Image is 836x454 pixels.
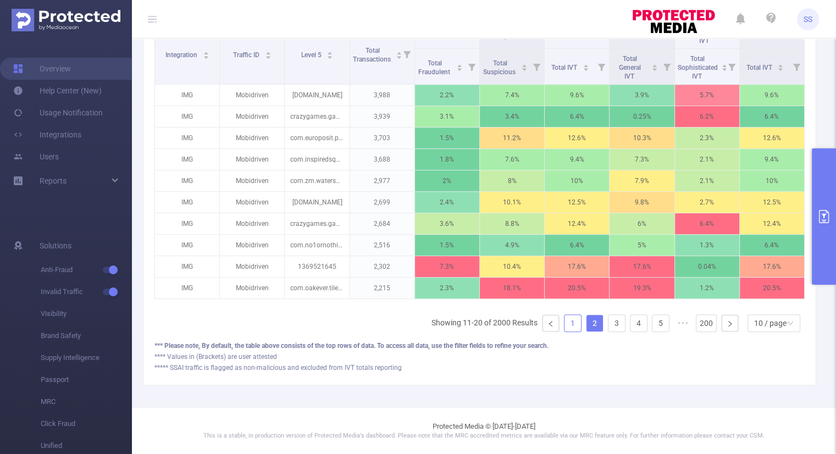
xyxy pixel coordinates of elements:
[610,256,674,277] p: 17.6%
[220,192,284,213] p: Mobidriven
[350,85,414,106] p: 3,988
[155,128,219,148] p: IMG
[586,315,603,331] a: 2
[155,192,219,213] p: IMG
[41,325,132,347] span: Brand Safety
[721,314,739,332] li: Next Page
[301,51,323,59] span: Level 5
[415,192,479,213] p: 2.4%
[675,149,739,170] p: 2.1%
[415,256,479,277] p: 7.3%
[674,314,691,332] li: Next 5 Pages
[41,259,132,281] span: Anti-Fraud
[285,192,349,213] p: [DOMAIN_NAME]
[350,213,414,234] p: 2,684
[165,51,199,59] span: Integration
[610,85,674,106] p: 3.9%
[652,314,669,332] li: 5
[396,50,402,53] i: icon: caret-up
[431,314,538,332] li: Showing 11-20 of 2000 Results
[41,347,132,369] span: Supply Intelligence
[285,278,349,298] p: com.oakever.tiletrip
[696,314,717,332] li: 200
[155,235,219,256] p: IMG
[740,213,804,234] p: 12.4%
[285,149,349,170] p: com.inspiredsquare.jupiter
[480,106,544,127] p: 3.4%
[675,235,739,256] p: 1.3%
[545,256,609,277] p: 17.6%
[610,235,674,256] p: 5%
[399,24,414,84] i: Filter menu
[608,315,625,331] a: 3
[155,85,219,106] p: IMG
[155,106,219,127] p: IMG
[327,50,333,53] i: icon: caret-up
[13,80,102,102] a: Help Center (New)
[740,235,804,256] p: 6.4%
[285,256,349,277] p: 1369521645
[610,106,674,127] p: 0.25%
[740,128,804,148] p: 12.6%
[285,213,349,234] p: crazygames.games.ras
[545,278,609,298] p: 20.5%
[675,128,739,148] p: 2.3%
[396,50,402,57] div: Sort
[415,106,479,127] p: 3.1%
[483,59,517,76] span: Total Suspicious
[480,128,544,148] p: 11.2%
[203,50,209,53] i: icon: caret-up
[41,281,132,303] span: Invalid Traffic
[154,363,805,373] div: ***** SSAI traffic is flagged as non-malicious and excluded from IVT totals reporting
[41,369,132,391] span: Passport
[608,314,625,332] li: 3
[415,170,479,191] p: 2%
[350,192,414,213] p: 2,699
[480,192,544,213] p: 10.1%
[220,106,284,127] p: Mobidriven
[480,149,544,170] p: 7.6%
[583,67,589,70] i: icon: caret-down
[727,320,733,327] i: icon: right
[154,341,805,351] div: *** Please note, By default, the table above consists of the top rows of data. To access all data...
[456,63,462,66] i: icon: caret-up
[787,320,794,328] i: icon: down
[778,67,784,70] i: icon: caret-down
[740,149,804,170] p: 9.4%
[675,85,739,106] p: 5.7%
[619,55,641,80] span: Total General IVT
[522,63,528,66] i: icon: caret-up
[696,315,716,331] a: 200
[13,102,103,124] a: Usage Notification
[583,63,589,66] i: icon: caret-up
[415,278,479,298] p: 2.3%
[350,256,414,277] p: 2,302
[415,128,479,148] p: 1.5%
[547,320,554,327] i: icon: left
[557,32,597,40] span: Invalid Traffic
[777,63,784,69] div: Sort
[674,314,691,332] span: •••
[659,49,674,84] i: Filter menu
[456,67,462,70] i: icon: caret-down
[545,85,609,106] p: 9.6%
[529,49,544,84] i: Filter menu
[678,55,718,80] span: Total Sophisticated IVT
[610,192,674,213] p: 9.8%
[545,106,609,127] p: 6.4%
[675,192,739,213] p: 2.7%
[159,431,809,441] p: This is a stable, in production version of Protected Media's dashboard. Please note that the MRC ...
[155,256,219,277] p: IMG
[551,64,579,71] span: Total IVT
[220,128,284,148] p: Mobidriven
[480,235,544,256] p: 4.9%
[740,256,804,277] p: 17.6%
[13,146,59,168] a: Users
[480,278,544,298] p: 18.1%
[327,54,333,58] i: icon: caret-down
[285,128,349,148] p: com.europosit.pixelcoloring
[804,8,812,30] span: SS
[740,278,804,298] p: 20.5%
[203,54,209,58] i: icon: caret-down
[630,315,647,331] a: 4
